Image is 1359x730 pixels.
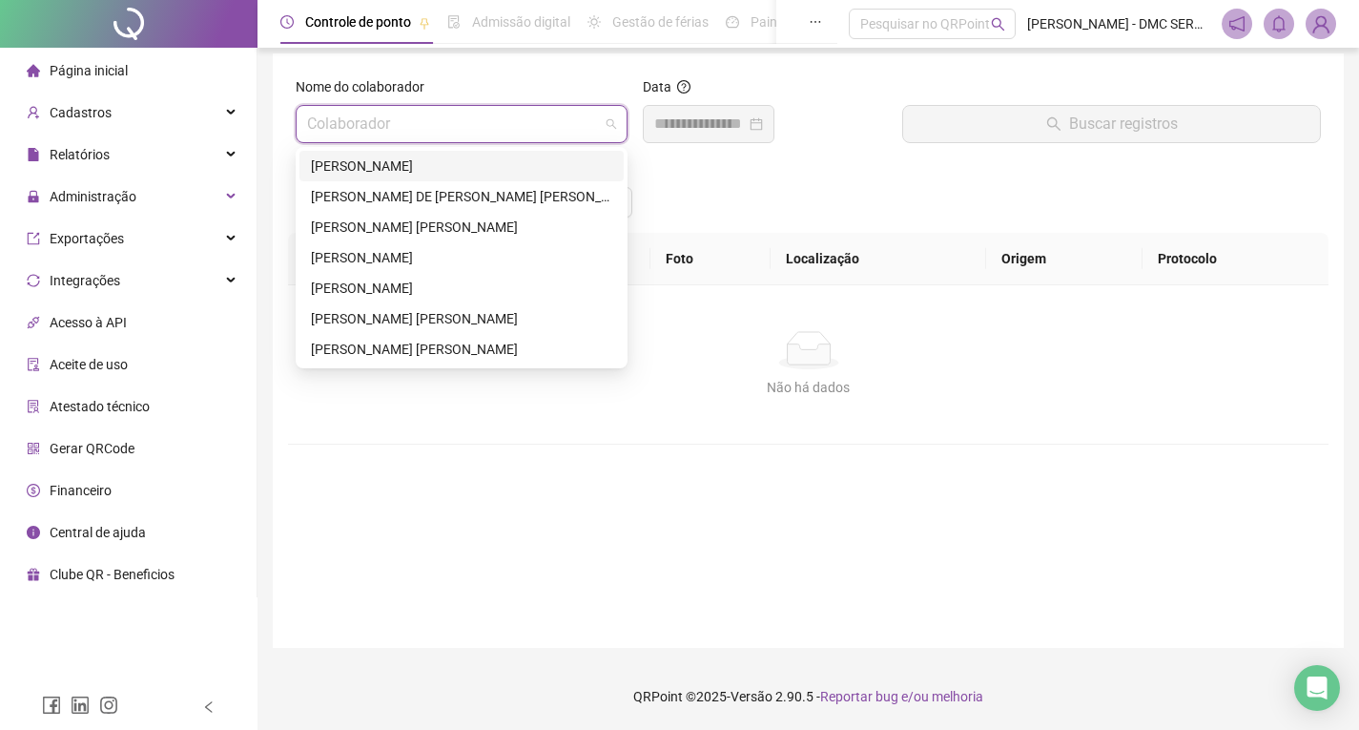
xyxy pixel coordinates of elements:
[27,64,40,77] span: home
[311,156,612,177] div: [PERSON_NAME]
[731,689,772,704] span: Versão
[27,148,40,161] span: file
[27,484,40,497] span: dollar
[751,14,825,30] span: Painel do DP
[311,339,612,360] div: [PERSON_NAME] [PERSON_NAME]
[50,63,128,78] span: Página inicial
[311,278,612,299] div: [PERSON_NAME]
[311,377,1306,398] div: Não há dados
[50,399,150,414] span: Atestado técnico
[447,15,461,29] span: file-done
[311,217,612,238] div: [PERSON_NAME] [PERSON_NAME]
[1307,10,1335,38] img: 1622
[202,700,216,714] span: left
[50,567,175,582] span: Clube QR - Beneficios
[311,247,612,268] div: [PERSON_NAME]
[1228,15,1246,32] span: notification
[299,273,624,303] div: LUCAS ARAUJO LEITE
[1270,15,1287,32] span: bell
[296,76,437,97] label: Nome do colaborador
[612,14,709,30] span: Gestão de férias
[311,308,612,329] div: [PERSON_NAME] [PERSON_NAME]
[419,17,430,29] span: pushpin
[27,316,40,329] span: api
[991,17,1005,31] span: search
[643,79,671,94] span: Data
[587,15,601,29] span: sun
[50,105,112,120] span: Cadastros
[299,181,624,212] div: GABRIEL VICTOR DE JESUS SILVA BRANDÃO
[50,189,136,204] span: Administração
[50,441,134,456] span: Gerar QRCode
[280,15,294,29] span: clock-circle
[27,400,40,413] span: solution
[726,15,739,29] span: dashboard
[472,14,570,30] span: Admissão digital
[299,151,624,181] div: ARIANE DAMASCENO SANTOS
[50,315,127,330] span: Acesso à API
[50,525,146,540] span: Central de ajuda
[677,80,690,94] span: question-circle
[27,442,40,455] span: qrcode
[820,689,983,704] span: Reportar bug e/ou melhoria
[27,568,40,581] span: gift
[257,663,1359,730] footer: QRPoint © 2025 - 2.90.5 -
[99,696,118,715] span: instagram
[50,147,110,162] span: Relatórios
[299,303,624,334] div: PEDRO LUCAS DA SILVA CAVALCANTE
[299,242,624,273] div: LAYS SANTOS BRITO PEREIRA
[42,696,61,715] span: facebook
[902,105,1321,143] button: Buscar registros
[71,696,90,715] span: linkedin
[1143,233,1328,285] th: Protocolo
[305,14,411,30] span: Controle de ponto
[27,358,40,371] span: audit
[27,526,40,539] span: info-circle
[27,232,40,245] span: export
[311,186,612,207] div: [PERSON_NAME] DE [PERSON_NAME] [PERSON_NAME]
[27,106,40,119] span: user-add
[50,483,112,498] span: Financeiro
[27,274,40,287] span: sync
[1294,665,1340,711] div: Open Intercom Messenger
[27,190,40,203] span: lock
[1027,13,1210,34] span: [PERSON_NAME] - DMC SERVICOS DE INFORMATICA LTDA
[986,233,1143,285] th: Origem
[299,334,624,365] div: ROBSON SILVA SANTOS
[50,273,120,288] span: Integrações
[50,231,124,246] span: Exportações
[299,212,624,242] div: JORGE LINCOLN VITORIO SANTOS
[650,233,772,285] th: Foto
[809,15,822,29] span: ellipsis
[771,233,986,285] th: Localização
[50,357,128,372] span: Aceite de uso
